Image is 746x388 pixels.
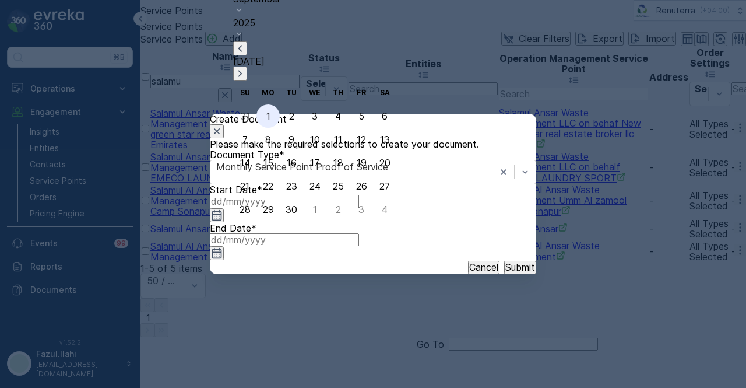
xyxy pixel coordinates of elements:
[210,222,251,234] label: End Date
[312,111,318,121] div: 3
[233,81,256,104] th: Sunday
[382,111,388,121] div: 6
[505,262,535,272] p: Submit
[288,134,294,145] div: 9
[286,204,297,215] div: 30
[357,134,366,145] div: 12
[350,81,373,104] th: Friday
[326,81,350,104] th: Thursday
[210,149,279,160] label: Document Type
[240,181,249,191] div: 21
[210,233,359,246] input: dd/mm/yyyy
[263,181,273,191] div: 22
[310,158,319,168] div: 17
[210,139,536,149] p: Please make the required selections to create your document.
[287,158,297,168] div: 16
[334,134,342,145] div: 11
[256,81,280,104] th: Monday
[356,181,367,191] div: 26
[313,204,317,215] div: 1
[379,181,390,191] div: 27
[358,204,364,215] div: 3
[263,204,274,215] div: 29
[286,181,297,191] div: 23
[335,111,341,121] div: 4
[336,204,341,215] div: 2
[468,261,499,274] button: Cancel
[265,134,271,145] div: 8
[303,81,326,104] th: Wednesday
[240,158,250,168] div: 14
[233,18,396,28] p: 2025
[310,134,320,145] div: 10
[382,204,388,215] div: 4
[280,81,303,104] th: Tuesday
[242,134,248,145] div: 7
[380,134,390,145] div: 13
[263,158,273,168] div: 15
[469,262,498,272] p: Cancel
[373,81,396,104] th: Saturday
[309,181,321,191] div: 24
[333,181,344,191] div: 25
[210,195,359,208] input: dd/mm/yyyy
[240,204,251,215] div: 28
[240,111,250,121] div: 31
[357,158,367,168] div: 19
[266,111,270,121] div: 1
[504,261,536,274] button: Submit
[210,114,536,124] p: Create Document
[333,158,343,168] div: 18
[216,162,487,172] div: Monthly Service Point Proof of Service
[379,158,390,168] div: 20
[210,184,257,195] label: Start Date
[233,56,396,67] p: [DATE]
[289,111,294,121] div: 2
[358,111,364,121] div: 5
